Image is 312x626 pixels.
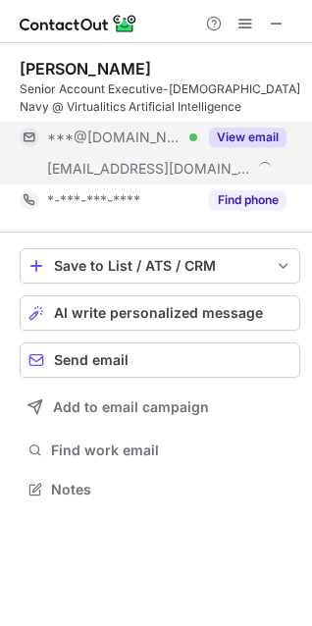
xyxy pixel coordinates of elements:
button: Notes [20,476,300,503]
button: Reveal Button [209,128,286,147]
img: ContactOut v5.3.10 [20,12,137,35]
div: Save to List / ATS / CRM [54,258,266,274]
span: Send email [54,352,129,368]
span: Find work email [51,442,292,459]
button: AI write personalized message [20,295,300,331]
span: ***@[DOMAIN_NAME] [47,129,182,146]
button: Find work email [20,437,300,464]
span: Add to email campaign [53,399,209,415]
button: save-profile-one-click [20,248,300,284]
button: Send email [20,342,300,378]
div: [PERSON_NAME] [20,59,151,78]
button: Add to email campaign [20,390,300,425]
span: Notes [51,481,292,498]
button: Reveal Button [209,190,286,210]
div: Senior Account Executive-[DEMOGRAPHIC_DATA] Navy @ Virtualitics Artificial Intelligence [20,80,300,116]
span: [EMAIL_ADDRESS][DOMAIN_NAME] [47,160,251,178]
span: AI write personalized message [54,305,263,321]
